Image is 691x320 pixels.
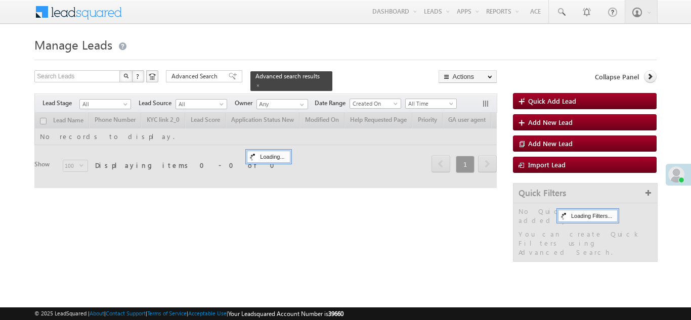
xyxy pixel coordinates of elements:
[34,36,112,53] span: Manage Leads
[439,70,497,83] button: Actions
[328,310,343,317] span: 39660
[80,100,128,109] span: All
[90,310,104,316] a: About
[132,70,144,82] button: ?
[350,99,398,108] span: Created On
[79,99,131,109] a: All
[139,99,176,108] span: Lead Source
[405,99,457,109] a: All Time
[256,99,308,109] input: Type to Search
[188,310,227,316] a: Acceptable Use
[558,210,618,222] div: Loading Filters...
[528,118,573,126] span: Add New Lead
[106,310,146,316] a: Contact Support
[136,72,141,80] span: ?
[235,99,256,108] span: Owner
[255,72,320,80] span: Advanced search results
[34,309,343,318] span: © 2025 LeadSquared | | | | |
[147,310,187,316] a: Terms of Service
[528,139,573,148] span: Add New Lead
[528,160,566,169] span: Import Lead
[595,72,639,81] span: Collapse Panel
[123,73,128,78] img: Search
[350,99,401,109] a: Created On
[171,72,221,81] span: Advanced Search
[176,100,224,109] span: All
[247,151,290,163] div: Loading...
[294,100,307,110] a: Show All Items
[528,97,576,105] span: Quick Add Lead
[228,310,343,317] span: Your Leadsquared Account Number is
[176,99,227,109] a: All
[42,99,79,108] span: Lead Stage
[315,99,350,108] span: Date Range
[406,99,454,108] span: All Time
